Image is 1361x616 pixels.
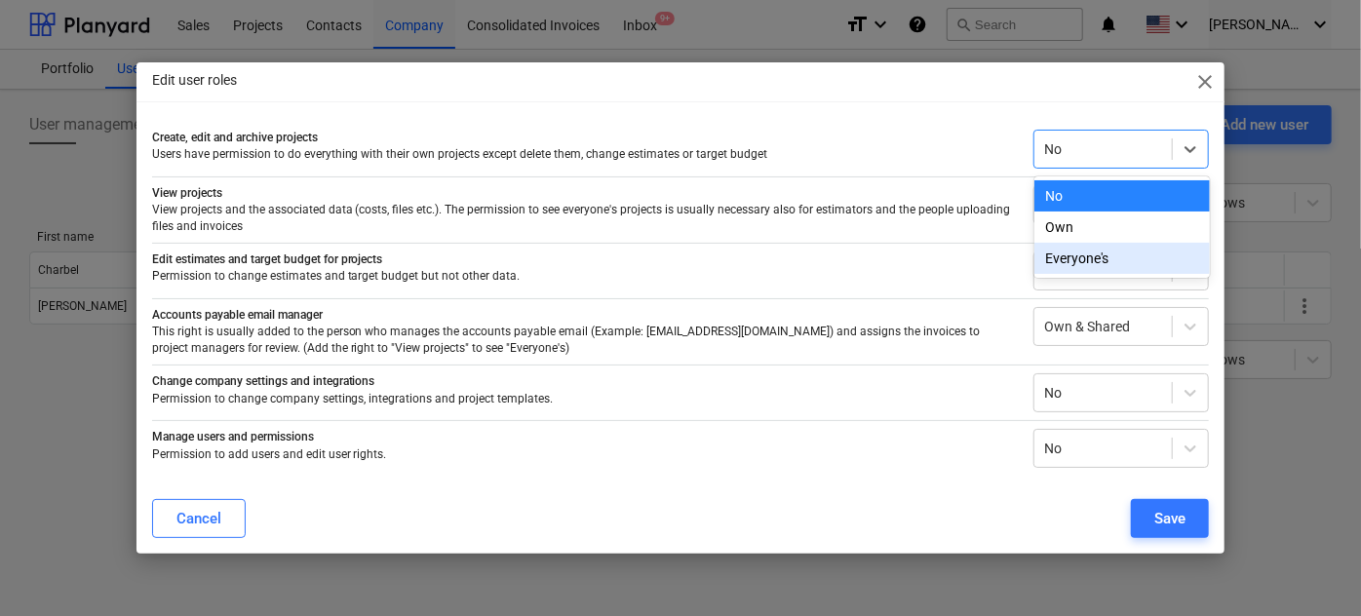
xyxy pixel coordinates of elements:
p: Permission to change company settings, integrations and project templates. [152,391,1019,407]
p: Create, edit and archive projects [152,130,1019,146]
iframe: Chat Widget [1264,522,1361,616]
p: Change company settings and integrations [152,373,1019,390]
button: Save [1131,499,1209,538]
button: Cancel [152,499,246,538]
div: Everyone's [1034,243,1210,274]
div: Save [1154,506,1186,531]
p: Manage users and permissions [152,429,1019,445]
p: View projects [152,185,1019,202]
div: Cancel [176,506,221,531]
p: This right is usually added to the person who manages the accounts payable email (Example: [EMAIL... [152,324,1019,357]
p: View projects and the associated data (costs, files etc.). The permission to see everyone's proje... [152,202,1019,235]
div: Own [1034,212,1210,243]
p: Edit user roles [152,70,237,91]
p: Accounts payable email manager [152,307,1019,324]
p: Permission to change estimates and target budget but not other data. [152,268,1019,285]
p: Permission to add users and edit user rights. [152,446,1019,463]
div: No [1034,180,1210,212]
span: close [1193,70,1217,94]
p: Edit estimates and target budget for projects [152,251,1019,268]
p: Users have permission to do everything with their own projects except delete them, change estimat... [152,146,1019,163]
